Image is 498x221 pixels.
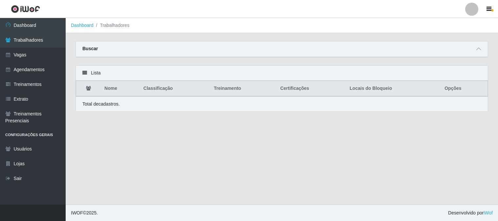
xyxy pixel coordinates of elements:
[484,210,493,215] a: iWof
[82,46,98,51] strong: Buscar
[94,22,130,29] li: Trabalhadores
[71,210,83,215] span: IWOF
[100,81,140,96] th: Nome
[66,18,498,33] nav: breadcrumb
[448,210,493,216] span: Desenvolvido por
[346,81,441,96] th: Locais do Bloqueio
[140,81,210,96] th: Classificação
[210,81,276,96] th: Treinamento
[71,210,98,216] span: © 2025 .
[82,101,120,108] p: Total de cadastros.
[76,66,488,81] div: Lista
[441,81,487,96] th: Opções
[276,81,346,96] th: Certificações
[71,23,94,28] a: Dashboard
[11,5,40,13] img: CoreUI Logo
